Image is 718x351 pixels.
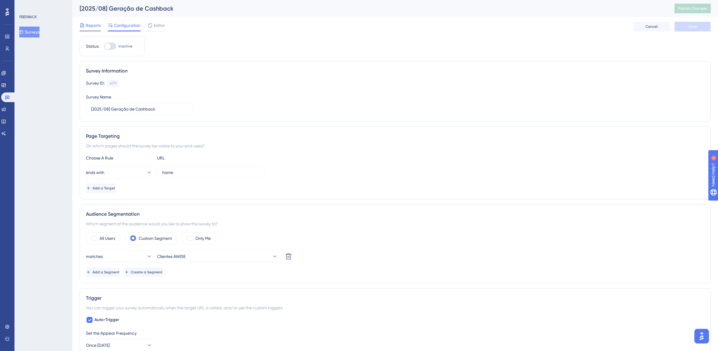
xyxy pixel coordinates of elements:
[634,22,670,31] button: Cancel
[86,22,101,29] span: Reports
[114,22,141,29] span: Configuration
[110,81,116,86] div: 6179
[688,24,697,29] span: Save
[86,169,104,176] span: ends with
[86,43,99,50] div: Status:
[86,295,704,302] div: Trigger
[86,93,111,101] div: Survey Name
[195,235,211,242] label: Only Me
[86,67,704,75] div: Survey Information
[139,235,172,242] label: Custom Segment
[86,267,119,277] button: Add a Segment
[675,4,711,13] button: Publish Changes
[93,270,119,275] span: Add a Segment
[94,316,119,324] span: Auto-Trigger
[86,154,152,162] div: Choose A Rule
[86,183,115,193] button: Add a Target
[91,106,188,112] input: Type your Survey name
[14,2,38,9] span: Need Help?
[86,211,704,218] div: Audience Segmentation
[19,14,37,19] div: FEEDBACK
[86,142,704,150] div: On which pages should the survey be visible to your end users?
[154,22,165,29] span: Editor
[42,3,44,8] div: 4
[646,24,658,29] span: Cancel
[157,250,278,262] button: Clientes AWISE
[86,79,105,87] div: Survey ID:
[157,253,185,260] span: Clientes AWISE
[19,27,40,37] button: Surveys
[693,327,711,345] iframe: UserGuiding AI Assistant Launcher
[119,44,132,49] span: Inactive
[86,166,152,179] button: ends with
[157,154,223,162] div: URL
[86,330,704,337] div: Set the Appear Frequency
[675,22,711,31] button: Save
[86,342,110,349] span: Once [DATE]
[100,235,115,242] label: All Users
[162,169,259,176] input: yourwebsite.com/path
[678,6,707,11] span: Publish Changes
[86,250,152,262] button: matches
[131,270,163,275] span: Create a Segment
[124,267,163,277] button: Create a Segment
[80,4,659,13] div: [2025/08] Geração de Cashback
[86,304,704,311] div: You can trigger your survey automatically when the target URL is visited, and/or use the custom t...
[86,133,704,140] div: Page Targeting
[86,253,103,260] span: matches
[86,220,704,227] div: Which segment of the audience would you like to show this survey to?
[93,186,115,191] span: Add a Target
